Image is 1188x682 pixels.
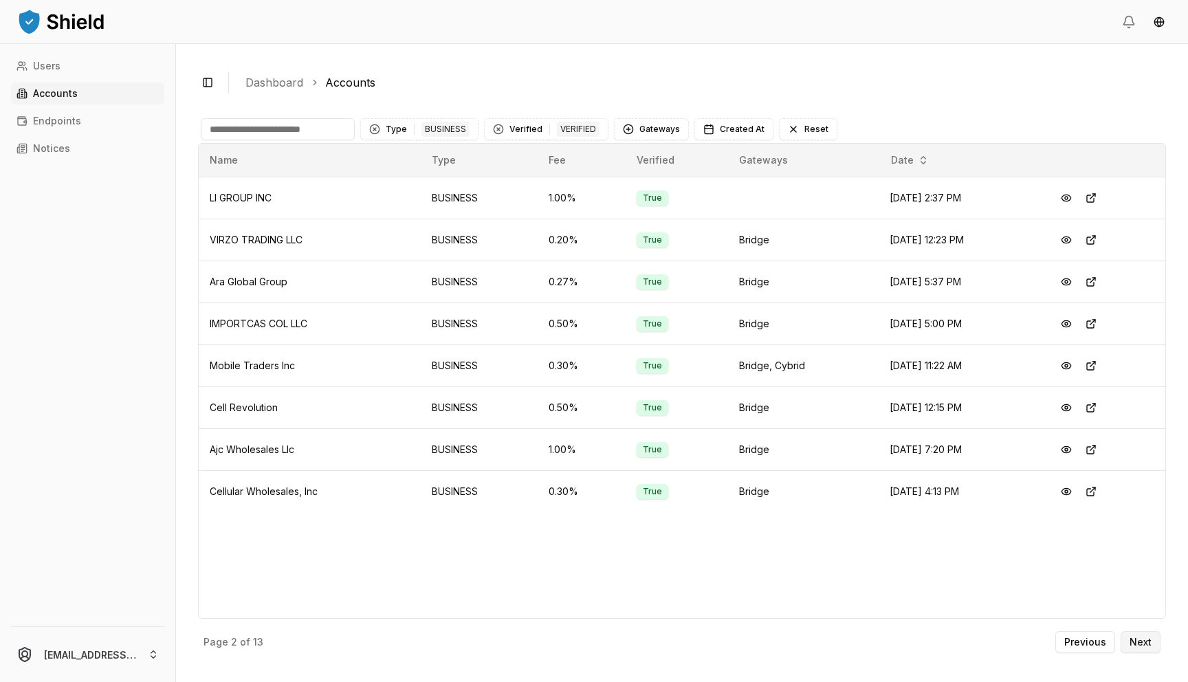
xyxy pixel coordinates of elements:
[739,234,769,245] span: Bridge
[728,144,879,177] th: Gateways
[240,637,250,647] p: of
[890,234,964,245] span: [DATE] 12:23 PM
[44,648,137,662] p: [EMAIL_ADDRESS][DOMAIN_NAME]
[549,443,576,455] span: 1.00 %
[360,118,478,140] button: Clear Type filterTypeBUSINESS
[614,118,689,140] button: Gateways
[739,401,769,413] span: Bridge
[421,386,537,428] td: BUSINESS
[16,8,106,35] img: ShieldPay Logo
[210,401,278,413] span: Cell Revolution
[210,234,302,245] span: VIRZO TRADING LLC
[33,61,60,71] p: Users
[245,74,303,91] a: Dashboard
[720,124,764,135] span: Created At
[549,485,578,497] span: 0.30 %
[890,318,962,329] span: [DATE] 5:00 PM
[421,177,537,219] td: BUSINESS
[210,192,272,203] span: LI GROUP INC
[33,144,70,153] p: Notices
[421,344,537,386] td: BUSINESS
[11,137,164,159] a: Notices
[493,124,504,135] div: Clear Verified filter
[694,118,773,140] button: Created At
[549,318,578,329] span: 0.50 %
[210,276,287,287] span: Ara Global Group
[549,360,578,371] span: 0.30 %
[421,428,537,470] td: BUSINESS
[245,74,1155,91] nav: breadcrumb
[421,302,537,344] td: BUSINESS
[203,637,228,647] p: Page
[549,234,578,245] span: 0.20 %
[538,144,626,177] th: Fee
[1130,637,1152,647] p: Next
[890,401,962,413] span: [DATE] 12:15 PM
[210,485,318,497] span: Cellular Wholesales, Inc
[11,55,164,77] a: Users
[739,360,805,371] span: Bridge, Cybrid
[890,192,961,203] span: [DATE] 2:37 PM
[199,144,421,177] th: Name
[1064,637,1106,647] p: Previous
[11,110,164,132] a: Endpoints
[1121,631,1160,653] button: Next
[484,118,608,140] button: Clear Verified filterVerifiedVERIFIED
[421,261,537,302] td: BUSINESS
[739,443,769,455] span: Bridge
[421,144,537,177] th: Type
[210,360,295,371] span: Mobile Traders Inc
[325,74,375,91] a: Accounts
[885,149,934,171] button: Date
[739,485,769,497] span: Bridge
[210,443,294,455] span: Ajc Wholesales Llc
[369,124,380,135] div: Clear Type filter
[11,82,164,104] a: Accounts
[231,637,237,647] p: 2
[779,118,837,140] button: Reset filters
[33,116,81,126] p: Endpoints
[890,443,962,455] span: [DATE] 7:20 PM
[739,276,769,287] span: Bridge
[421,219,537,261] td: BUSINESS
[1055,631,1115,653] button: Previous
[210,318,307,329] span: IMPORTCAS COL LLC
[549,276,578,287] span: 0.27 %
[626,144,728,177] th: Verified
[5,632,170,676] button: [EMAIL_ADDRESS][DOMAIN_NAME]
[421,470,537,512] td: BUSINESS
[549,401,578,413] span: 0.50 %
[557,122,599,137] div: VERIFIED
[890,276,961,287] span: [DATE] 5:37 PM
[890,485,959,497] span: [DATE] 4:13 PM
[421,122,470,137] div: BUSINESS
[33,89,78,98] p: Accounts
[549,192,576,203] span: 1.00 %
[253,637,263,647] p: 13
[890,360,962,371] span: [DATE] 11:22 AM
[739,318,769,329] span: Bridge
